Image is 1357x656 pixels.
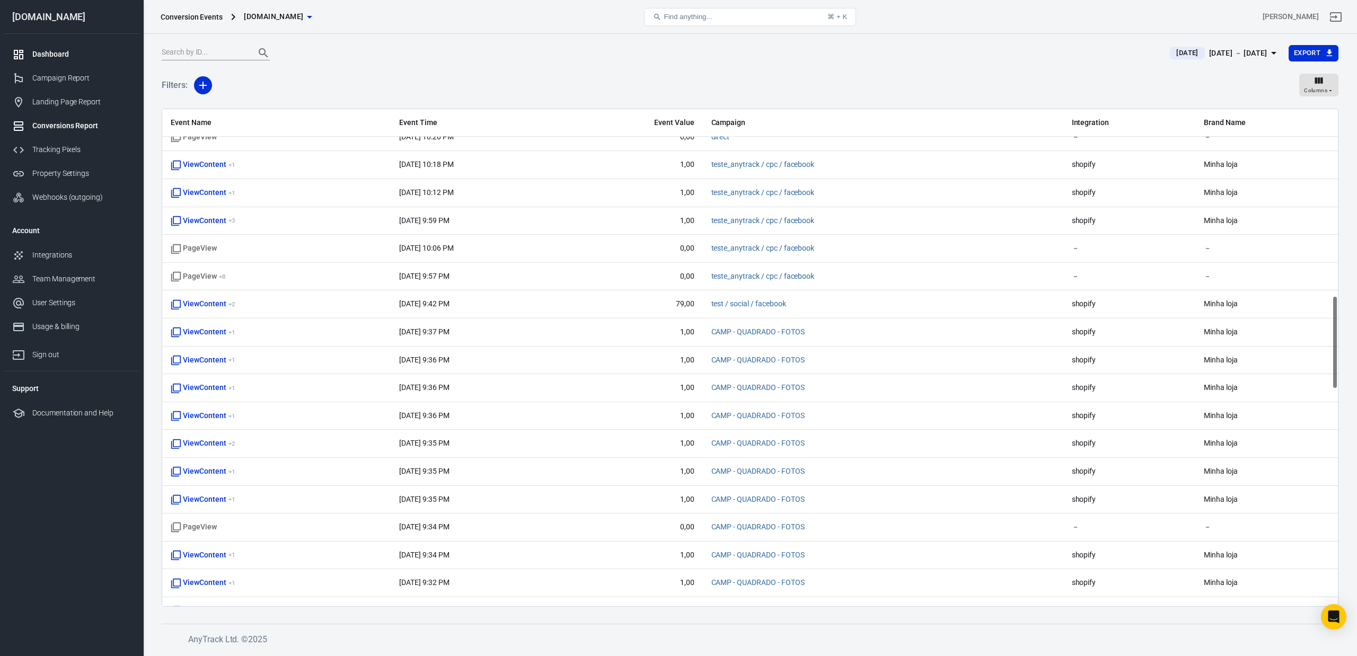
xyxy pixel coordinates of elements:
[711,411,805,421] span: CAMP - QUADRADO - FOTOS
[1321,604,1346,630] div: Open Intercom Messenger
[399,244,453,252] time: 2025-10-07T22:06:46-03:00
[1072,243,1187,254] span: －
[711,439,805,447] a: CAMP - QUADRADO - FOTOS
[1072,216,1187,226] span: shopify
[1161,45,1288,62] button: [DATE][DATE] － [DATE]
[1204,132,1329,143] span: －
[1204,327,1329,338] span: Minha loja
[4,90,139,114] a: Landing Page Report
[171,355,235,366] span: ViewContent
[1072,355,1187,366] span: shopify
[171,494,235,505] span: ViewContent
[171,466,235,477] span: ViewContent
[711,216,815,225] a: teste_anytrack / cpc / facebook
[228,551,235,559] sup: + 1
[711,132,730,143] span: direct
[399,132,453,141] time: 2025-10-07T22:20:36-03:00
[32,192,131,203] div: Webhooks (outgoing)
[711,606,805,616] span: CAMP - QUADRADO - FOTOS
[1204,606,1329,616] span: Minha loja
[32,168,131,179] div: Property Settings
[399,551,449,559] time: 2025-10-07T21:34:05-03:00
[399,467,449,475] time: 2025-10-07T21:35:05-03:00
[572,411,694,421] span: 1,00
[1072,578,1187,588] span: shopify
[1204,159,1329,170] span: Minha loja
[711,327,805,336] a: CAMP - QUADRADO - FOTOS
[1072,411,1187,421] span: shopify
[1072,118,1187,128] span: Integration
[572,494,694,505] span: 1,00
[171,216,235,226] span: ViewContent
[4,66,139,90] a: Campaign Report
[171,578,235,588] span: ViewContent
[1072,522,1187,533] span: －
[4,376,139,401] li: Support
[572,606,694,616] span: 1,00
[228,468,235,475] sup: + 1
[572,466,694,477] span: 1,00
[399,272,449,280] time: 2025-10-07T21:57:53-03:00
[572,550,694,561] span: 1,00
[711,578,805,587] a: CAMP - QUADRADO - FOTOS
[399,411,449,420] time: 2025-10-07T21:36:08-03:00
[711,522,805,531] a: CAMP - QUADRADO - FOTOS
[32,349,131,360] div: Sign out
[251,40,276,66] button: Search
[4,114,139,138] a: Conversions Report
[4,42,139,66] a: Dashboard
[572,522,694,533] span: 0,00
[228,356,235,364] sup: + 1
[1204,578,1329,588] span: Minha loja
[1072,132,1187,143] span: －
[4,185,139,209] a: Webhooks (outgoing)
[171,243,217,254] span: Standard event name
[1072,271,1187,282] span: －
[1204,118,1329,128] span: Brand Name
[1204,299,1329,309] span: Minha loja
[644,8,856,26] button: Find anything...⌘ + K
[228,217,235,224] sup: + 3
[399,439,449,447] time: 2025-10-07T21:35:15-03:00
[1072,494,1187,505] span: shopify
[399,188,453,197] time: 2025-10-07T22:12:04-03:00
[171,411,235,421] span: ViewContent
[228,579,235,587] sup: + 1
[228,440,235,447] sup: + 2
[228,495,235,503] sup: + 1
[1323,4,1349,30] a: Sign out
[711,188,815,197] a: teste_anytrack / cpc / facebook
[4,138,139,162] a: Tracking Pixels
[1204,188,1329,198] span: Minha loja
[572,118,694,128] span: Event Value
[162,46,246,60] input: Search by ID...
[711,550,805,561] span: CAMP - QUADRADO - FOTOS
[399,356,449,364] time: 2025-10-07T21:36:39-03:00
[572,578,694,588] span: 1,00
[711,383,805,392] a: CAMP - QUADRADO - FOTOS
[711,438,805,449] span: CAMP - QUADRADO - FOTOS
[1072,438,1187,449] span: shopify
[1263,11,1319,22] div: Account id: 7D9VSqxT
[1204,438,1329,449] span: Minha loja
[572,188,694,198] span: 1,00
[572,132,694,143] span: 0,00
[32,321,131,332] div: Usage & billing
[711,216,815,226] span: teste_anytrack / cpc / facebook
[228,412,235,420] sup: + 1
[188,633,983,646] h6: AnyTrack Ltd. © 2025
[1204,550,1329,561] span: Minha loja
[711,522,805,533] span: CAMP - QUADRADO - FOTOS
[171,299,235,309] span: ViewContent
[171,132,217,143] span: Standard event name
[1072,188,1187,198] span: shopify
[1299,74,1338,97] button: Columns
[399,578,449,587] time: 2025-10-07T21:32:35-03:00
[711,132,730,141] a: direct
[711,272,815,280] a: teste_anytrack / cpc / facebook
[32,120,131,131] div: Conversions Report
[1072,466,1187,477] span: shopify
[711,383,805,393] span: CAMP - QUADRADO - FOTOS
[1072,550,1187,561] span: shopify
[572,243,694,254] span: 0,00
